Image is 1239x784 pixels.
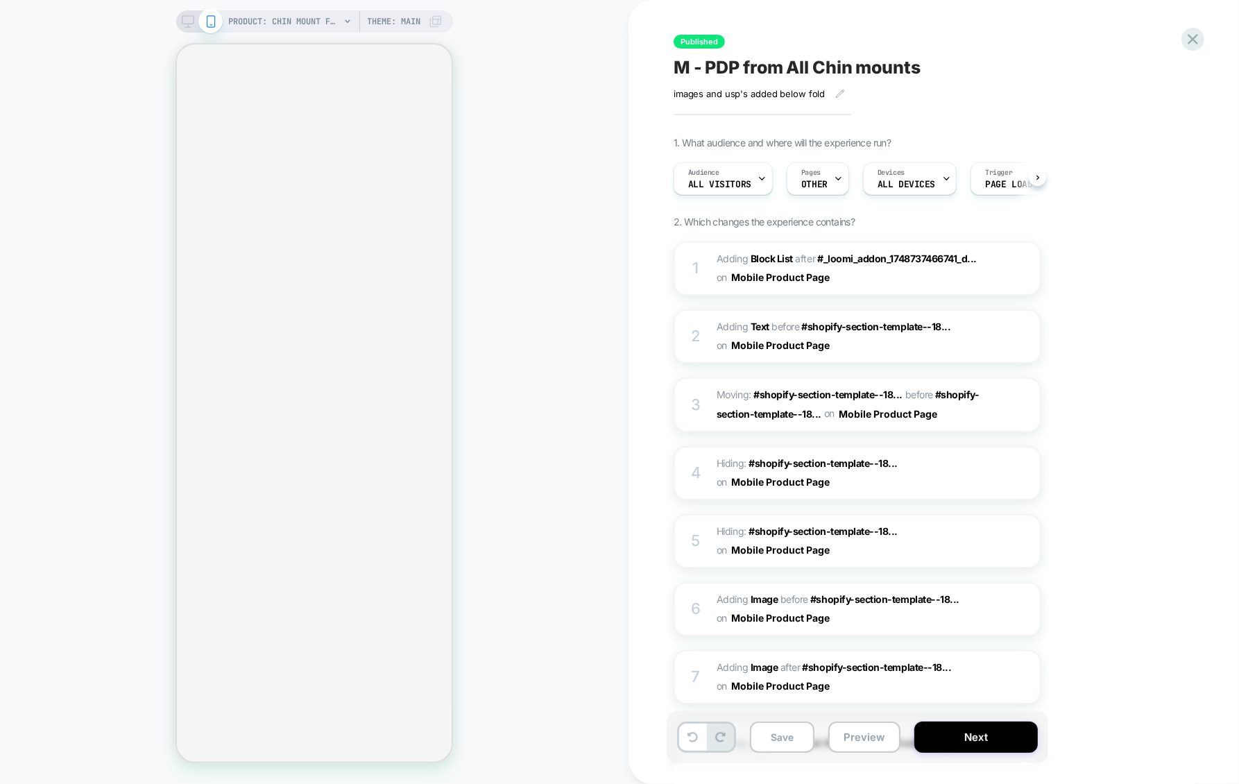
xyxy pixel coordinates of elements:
[674,216,855,228] span: 2. Which changes the experience contains?
[878,168,905,178] span: Devices
[731,540,841,560] button: Mobile Product Page
[689,255,703,282] div: 1
[751,253,793,264] b: Block List
[801,168,821,178] span: Pages
[771,321,799,332] span: BEFORE
[689,595,703,623] div: 6
[753,389,903,400] span: #shopify-section-template--18...
[689,391,703,419] div: 3
[749,457,898,469] span: #shopify-section-template--18...
[717,253,793,264] span: Adding
[751,593,778,605] b: Image
[802,321,951,332] span: #shopify-section-template--18...
[717,473,727,491] span: on
[828,722,900,753] button: Preview
[717,454,981,492] span: Hiding :
[905,389,933,400] span: before
[751,661,778,673] b: Image
[801,180,828,189] span: OTHER
[674,35,725,49] span: Published
[803,661,952,673] span: #shopify-section-template--18...
[749,525,898,537] span: #shopify-section-template--18...
[750,722,814,753] button: Save
[674,137,891,148] span: 1. What audience and where will the experience run?
[689,663,703,691] div: 7
[717,386,981,423] span: Moving:
[780,593,808,605] span: BEFORE
[731,335,841,355] button: Mobile Product Page
[780,661,801,673] span: AFTER
[689,459,703,487] div: 4
[688,180,751,189] span: All Visitors
[717,321,769,332] span: Adding
[731,472,841,492] button: Mobile Product Page
[824,404,835,422] span: on
[368,10,421,33] span: Theme: MAIN
[817,253,977,264] span: #_loomi_addon_1748737466741_d...
[689,527,703,555] div: 5
[839,404,948,424] button: Mobile Product Page
[796,253,816,264] span: AFTER
[717,269,727,286] span: on
[731,608,841,628] button: Mobile Product Page
[674,57,921,78] span: M - PDP from All Chin mounts
[914,722,1038,753] button: Next
[878,180,935,189] span: ALL DEVICES
[689,323,703,350] div: 2
[985,168,1012,178] span: Trigger
[810,593,959,605] span: #shopify-section-template--18...
[717,677,727,694] span: on
[717,541,727,559] span: on
[731,676,841,696] button: Mobile Product Page
[985,180,1032,189] span: Page Load
[717,522,981,560] span: Hiding :
[229,10,340,33] span: PRODUCT: Chin Mount for 100% Aircraft [percent action camera]
[688,168,719,178] span: Audience
[751,321,769,332] b: Text
[674,88,825,99] span: images and usp's added below fold
[717,593,778,605] span: Adding
[717,661,778,673] span: Adding
[717,336,727,354] span: on
[731,267,841,287] button: Mobile Product Page
[717,609,727,627] span: on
